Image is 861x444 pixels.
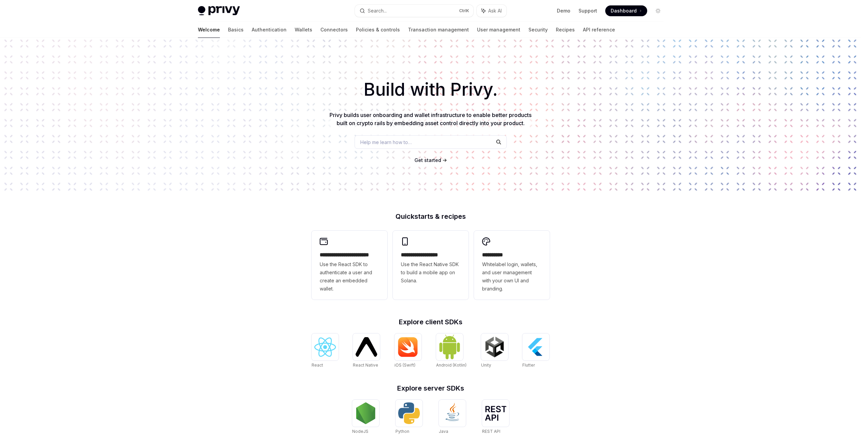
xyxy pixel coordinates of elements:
[488,7,502,14] span: Ask AI
[252,22,287,38] a: Authentication
[312,385,550,392] h2: Explore server SDKs
[312,363,323,368] span: React
[481,333,508,369] a: UnityUnity
[11,76,850,103] h1: Build with Privy.
[436,363,467,368] span: Android (Kotlin)
[611,7,637,14] span: Dashboard
[439,429,448,434] span: Java
[484,336,505,358] img: Unity
[522,363,535,368] span: Flutter
[353,363,378,368] span: React Native
[605,5,647,16] a: Dashboard
[579,7,597,14] a: Support
[356,22,400,38] a: Policies & controls
[436,333,467,369] a: Android (Kotlin)Android (Kotlin)
[198,22,220,38] a: Welcome
[482,260,542,293] span: Whitelabel login, wallets, and user management with your own UI and branding.
[522,333,549,369] a: FlutterFlutter
[653,5,663,16] button: Toggle dark mode
[353,333,380,369] a: React NativeReact Native
[439,400,466,435] a: JavaJava
[368,7,387,15] div: Search...
[320,22,348,38] a: Connectors
[414,157,441,163] span: Get started
[481,363,491,368] span: Unity
[482,400,509,435] a: REST APIREST API
[474,231,550,300] a: **** *****Whitelabel login, wallets, and user management with your own UI and branding.
[312,319,550,325] h2: Explore client SDKs
[395,400,423,435] a: PythonPython
[352,429,368,434] span: NodeJS
[414,157,441,164] a: Get started
[228,22,244,38] a: Basics
[459,8,469,14] span: Ctrl K
[295,22,312,38] a: Wallets
[356,337,377,356] img: React Native
[557,7,570,14] a: Demo
[360,139,412,146] span: Help me learn how to…
[395,429,409,434] span: Python
[312,333,339,369] a: ReactReact
[330,112,531,126] span: Privy builds user onboarding and wallet infrastructure to enable better products built on crypto ...
[525,336,547,358] img: Flutter
[198,6,240,16] img: light logo
[401,260,460,285] span: Use the React Native SDK to build a mobile app on Solana.
[314,337,336,357] img: React
[439,334,460,359] img: Android (Kotlin)
[397,337,419,357] img: iOS (Swift)
[398,402,420,424] img: Python
[355,5,473,17] button: Search...CtrlK
[477,5,506,17] button: Ask AI
[485,406,506,421] img: REST API
[477,22,520,38] a: User management
[528,22,548,38] a: Security
[394,333,422,369] a: iOS (Swift)iOS (Swift)
[408,22,469,38] a: Transaction management
[482,429,500,434] span: REST API
[393,231,469,300] a: **** **** **** ***Use the React Native SDK to build a mobile app on Solana.
[352,400,379,435] a: NodeJSNodeJS
[583,22,615,38] a: API reference
[394,363,415,368] span: iOS (Swift)
[320,260,379,293] span: Use the React SDK to authenticate a user and create an embedded wallet.
[556,22,575,38] a: Recipes
[312,213,550,220] h2: Quickstarts & recipes
[441,402,463,424] img: Java
[355,402,377,424] img: NodeJS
